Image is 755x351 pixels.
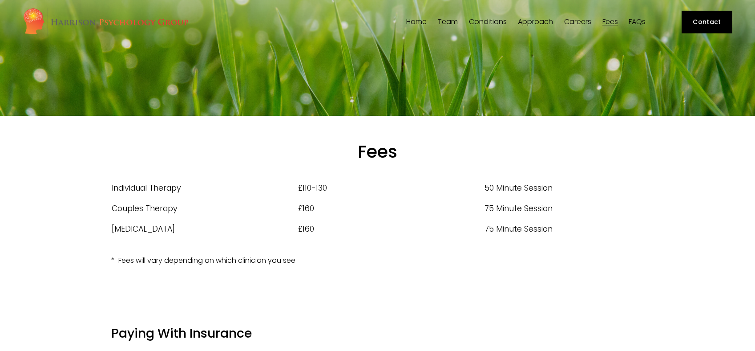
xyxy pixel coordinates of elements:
h4: Paying With Insurance [111,325,643,342]
p: * Fees will vary depending on which clinician you see [111,254,643,267]
span: Conditions [469,18,507,25]
a: folder dropdown [469,18,507,26]
a: folder dropdown [438,18,458,26]
span: Approach [518,18,553,25]
a: Careers [564,18,591,26]
a: FAQs [629,18,646,26]
td: £160 [298,198,484,219]
img: Harrison Psychology Group [23,8,189,37]
td: 75 Minute Session [484,219,644,239]
span: Team [438,18,458,25]
a: Contact [682,11,732,34]
a: Home [406,18,427,26]
td: Individual Therapy [111,178,298,198]
a: Fees [602,18,618,26]
td: [MEDICAL_DATA] [111,219,298,239]
td: 75 Minute Session [484,198,644,219]
h1: Fees [111,141,643,163]
a: folder dropdown [518,18,553,26]
td: 50 Minute Session [484,178,644,198]
td: Couples Therapy [111,198,298,219]
td: £110-130 [298,178,484,198]
td: £160 [298,219,484,239]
